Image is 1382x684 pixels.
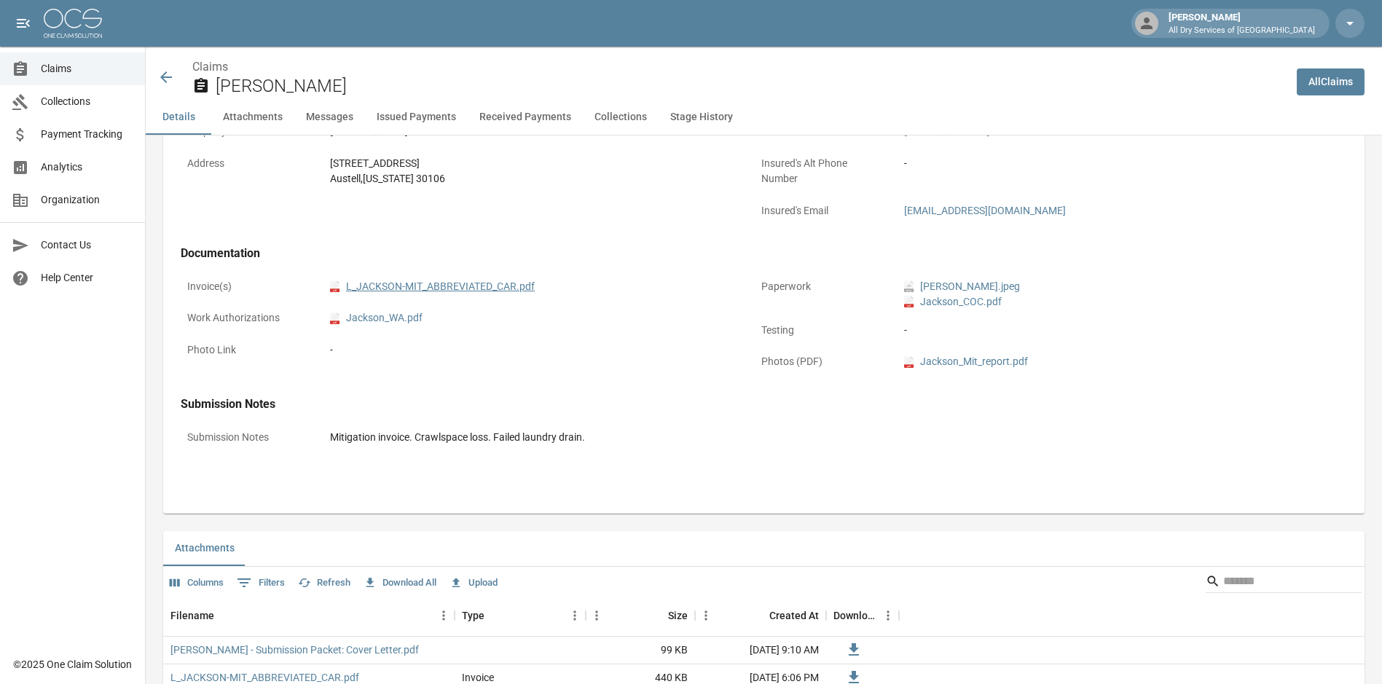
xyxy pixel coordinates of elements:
p: All Dry Services of [GEOGRAPHIC_DATA] [1169,25,1315,37]
span: Help Center [41,270,133,286]
span: Contact Us [41,237,133,253]
div: [DATE] 9:10 AM [695,637,826,664]
a: pdfJackson_COC.pdf [904,294,1002,310]
button: Menu [564,605,586,626]
img: ocs-logo-white-transparent.png [44,9,102,38]
a: AllClaims [1297,68,1365,95]
div: Filename [170,595,214,636]
div: © 2025 One Claim Solution [13,657,132,672]
button: Download All [360,572,440,594]
div: 99 KB [586,637,695,664]
button: Received Payments [468,100,583,135]
button: Menu [695,605,717,626]
a: pdfJackson_Mit_report.pdf [904,354,1028,369]
button: Select columns [166,572,227,594]
div: [PERSON_NAME] [1163,10,1321,36]
span: Analytics [41,160,133,175]
div: related-list tabs [163,531,1365,566]
p: Submission Notes [181,423,312,452]
button: Show filters [233,571,288,594]
button: Attachments [211,100,294,135]
p: Photo Link [181,336,312,364]
h4: Documentation [181,246,1311,261]
p: Testing [755,316,886,345]
div: Size [668,595,688,636]
a: [PERSON_NAME] - Submission Packet: Cover Letter.pdf [170,642,419,657]
p: Invoice(s) [181,272,312,301]
button: Collections [583,100,659,135]
div: Download [826,595,899,636]
div: - [904,323,1305,338]
p: Insured's Email [755,197,886,225]
button: Refresh [294,572,354,594]
div: anchor tabs [146,100,1382,135]
div: Created At [769,595,819,636]
div: Austell , [US_STATE] 30106 [330,171,731,186]
p: Paperwork [755,272,886,301]
div: Size [586,595,695,636]
div: Search [1206,570,1362,596]
button: Menu [586,605,608,626]
div: Type [455,595,586,636]
div: Filename [163,595,455,636]
button: Messages [294,100,365,135]
a: pdfL_JACKSON-MIT_ABBREVIATED_CAR.pdf [330,279,535,294]
a: [EMAIL_ADDRESS][DOMAIN_NAME] [904,205,1066,216]
p: Address [181,149,312,178]
span: Payment Tracking [41,127,133,142]
button: Menu [877,605,899,626]
div: [STREET_ADDRESS] [330,156,731,171]
h2: [PERSON_NAME] [216,76,1285,97]
div: - [330,342,731,358]
a: jpeg[PERSON_NAME].jpeg [904,279,1020,294]
button: Stage History [659,100,745,135]
div: Type [462,595,484,636]
p: Photos (PDF) [755,347,886,376]
div: - [904,156,1305,171]
a: pdfJackson_WA.pdf [330,310,423,326]
h4: Submission Notes [181,397,1311,412]
button: Attachments [163,531,246,566]
p: Insured's Alt Phone Number [755,149,886,193]
div: Created At [695,595,826,636]
p: Work Authorizations [181,304,312,332]
button: Menu [433,605,455,626]
span: Collections [41,94,133,109]
a: Claims [192,60,228,74]
button: Issued Payments [365,100,468,135]
button: open drawer [9,9,38,38]
div: Download [833,595,877,636]
span: Claims [41,61,133,76]
span: Organization [41,192,133,208]
button: Upload [446,572,501,594]
div: Mitigation invoice. Crawlspace loss. Failed laundry drain. [330,430,1305,445]
button: Details [146,100,211,135]
nav: breadcrumb [192,58,1285,76]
